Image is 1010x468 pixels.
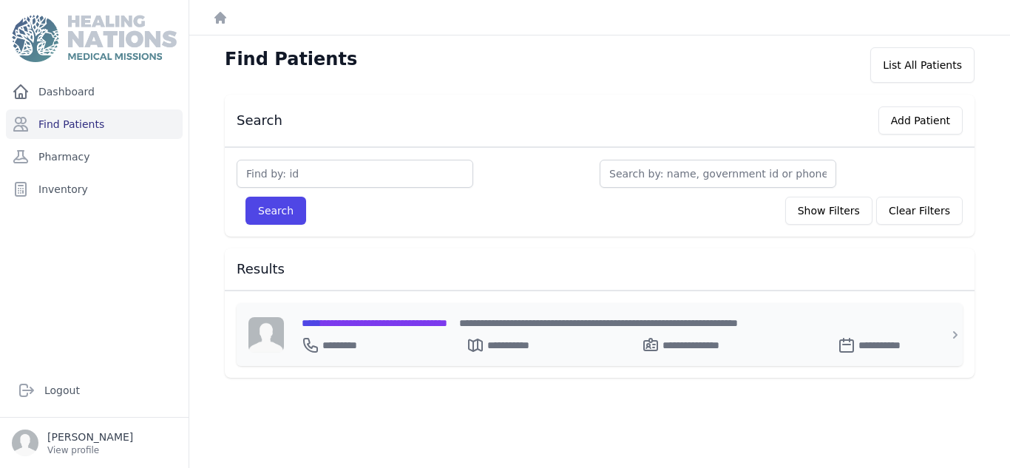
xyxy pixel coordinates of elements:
[47,444,133,456] p: View profile
[870,47,975,83] div: List All Patients
[248,317,284,353] img: person-242608b1a05df3501eefc295dc1bc67a.jpg
[237,112,282,129] h3: Search
[6,174,183,204] a: Inventory
[225,47,357,71] h1: Find Patients
[6,77,183,106] a: Dashboard
[237,260,963,278] h3: Results
[12,15,176,62] img: Medical Missions EMR
[785,197,872,225] button: Show Filters
[237,160,473,188] input: Find by: id
[6,142,183,172] a: Pharmacy
[876,197,963,225] button: Clear Filters
[47,430,133,444] p: [PERSON_NAME]
[245,197,306,225] button: Search
[600,160,836,188] input: Search by: name, government id or phone
[878,106,963,135] button: Add Patient
[12,430,177,456] a: [PERSON_NAME] View profile
[6,109,183,139] a: Find Patients
[12,376,177,405] a: Logout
